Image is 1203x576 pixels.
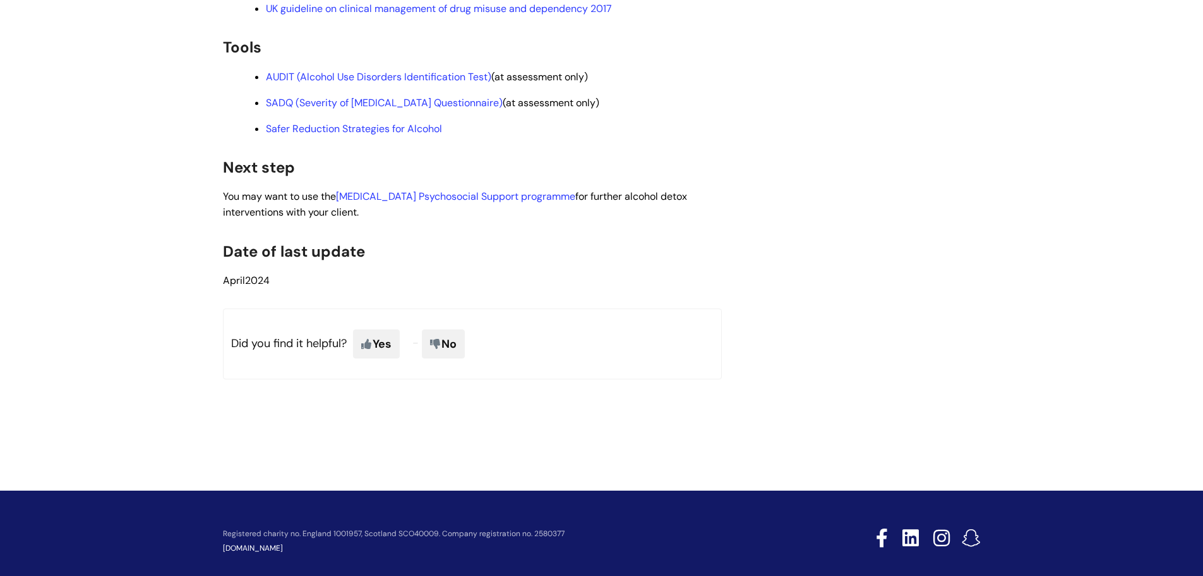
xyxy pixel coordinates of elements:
[266,96,599,109] span: (at assessment only)
[266,2,612,15] a: UK guideline on clinical management of drug misuse and dependency 2017
[266,96,503,109] a: SADQ (Severity of [MEDICAL_DATA] Questionnaire)
[223,242,365,261] span: Date of last update
[223,543,283,553] a: [DOMAIN_NAME]
[223,190,687,219] span: You may want to use the for further alcohol detox interventions with your client.
[353,329,400,358] span: Yes
[336,190,575,203] a: [MEDICAL_DATA] Psychosocial Support programme
[223,309,722,379] p: Did you find it helpful?
[223,37,261,57] span: Tools
[266,70,590,83] span: (at assessment only)
[266,122,442,135] a: Safer Reduction Strategies for Alcohol
[422,329,465,358] span: No
[223,274,245,287] span: April
[223,274,270,287] span: 2024
[223,157,295,177] span: Next step
[223,530,786,538] p: Registered charity no. England 1001957, Scotland SCO40009. Company registration no. 2580377
[266,70,491,83] a: AUDIT (Alcohol Use Disorders Identification Test)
